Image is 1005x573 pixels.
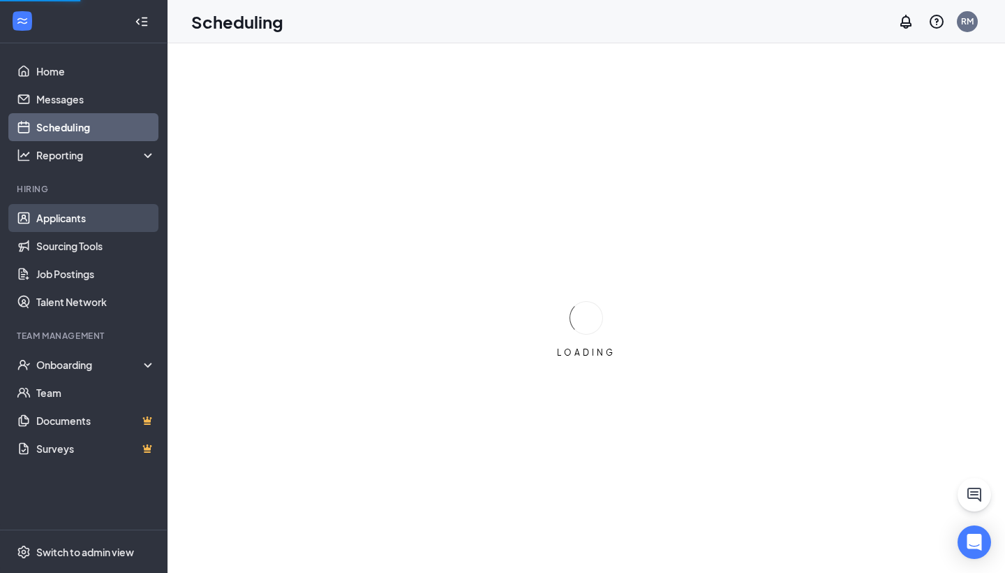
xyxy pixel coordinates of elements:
div: Hiring [17,183,153,195]
div: Open Intercom Messenger [958,525,991,559]
svg: Settings [17,545,31,559]
h1: Scheduling [191,10,283,34]
a: Applicants [36,204,156,232]
svg: Analysis [17,148,31,162]
a: DocumentsCrown [36,407,156,435]
a: Scheduling [36,113,156,141]
a: Sourcing Tools [36,232,156,260]
div: Reporting [36,148,156,162]
button: ChatActive [958,478,991,512]
a: Talent Network [36,288,156,316]
a: SurveysCrown [36,435,156,463]
div: LOADING [551,347,621,358]
div: Onboarding [36,358,144,372]
svg: Notifications [898,13,914,30]
div: RM [961,15,974,27]
svg: ChatActive [966,486,983,503]
svg: Collapse [135,15,149,29]
a: Team [36,379,156,407]
a: Job Postings [36,260,156,288]
div: Team Management [17,330,153,342]
svg: UserCheck [17,358,31,372]
a: Messages [36,85,156,113]
a: Home [36,57,156,85]
svg: QuestionInfo [928,13,945,30]
div: Switch to admin view [36,545,134,559]
svg: WorkstreamLogo [15,14,29,28]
